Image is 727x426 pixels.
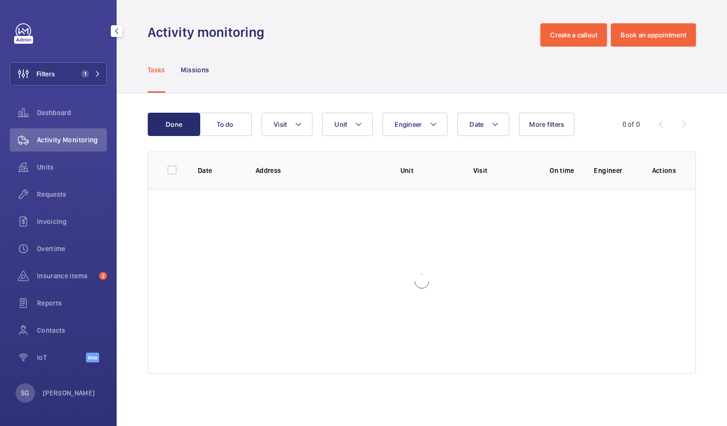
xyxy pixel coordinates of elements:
[148,23,270,41] h1: Activity monitoring
[519,113,574,136] button: More filters
[334,120,347,128] span: Unit
[37,108,107,118] span: Dashboard
[261,113,312,136] button: Visit
[37,189,107,199] span: Requests
[594,166,636,175] p: Engineer
[37,353,86,362] span: IoT
[545,166,578,175] p: On time
[611,23,696,47] button: Book an appointment
[148,65,165,75] p: Tasks
[181,65,209,75] p: Missions
[37,162,107,172] span: Units
[473,166,530,175] p: Visit
[36,69,55,79] span: Filters
[99,272,107,280] span: 2
[81,70,89,78] span: 1
[37,135,107,145] span: Activity Monitoring
[274,120,287,128] span: Visit
[400,166,458,175] p: Unit
[37,244,107,254] span: Overtime
[37,325,107,335] span: Contacts
[37,271,95,281] span: Insurance items
[43,388,95,398] p: [PERSON_NAME]
[199,113,252,136] button: To do
[10,62,107,85] button: Filters1
[529,120,564,128] span: More filters
[457,113,509,136] button: Date
[469,120,484,128] span: Date
[198,166,240,175] p: Date
[322,113,373,136] button: Unit
[21,388,29,398] p: SG
[148,113,200,136] button: Done
[37,217,107,226] span: Invoicing
[652,166,676,175] p: Actions
[256,166,385,175] p: Address
[382,113,448,136] button: Engineer
[540,23,607,47] button: Create a callout
[86,353,99,362] span: Beta
[623,119,640,129] div: 0 of 0
[37,298,107,308] span: Reports
[395,120,422,128] span: Engineer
